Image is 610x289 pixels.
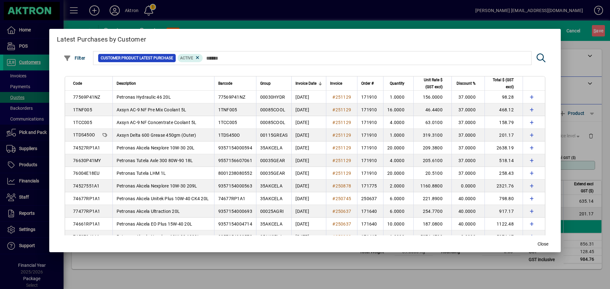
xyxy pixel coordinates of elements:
a: #250878 [330,182,353,189]
td: 254.7700 [413,205,451,218]
td: 0.0000 [451,180,485,192]
td: [DATE] [291,230,326,243]
span: Group [260,80,271,87]
td: 40.0000 [451,192,485,205]
td: 205.6100 [413,154,451,167]
span: # [332,183,335,188]
span: Quantity [390,80,404,87]
td: 171910 [357,129,383,141]
span: 9357154000693 [218,209,252,214]
td: 37.0000 [451,116,485,129]
td: 250637 [357,192,383,205]
td: 37.0000 [451,129,485,141]
td: [DATE] [291,192,326,205]
td: 2321.76 [485,180,523,192]
a: #251129 [330,157,353,164]
span: # [332,209,335,214]
td: 221.8900 [413,192,451,205]
span: Invoice [330,80,342,87]
td: [DATE] [291,116,326,129]
span: 1TCC005 [218,120,237,125]
span: # [332,196,335,201]
span: 00025AGRI [260,209,284,214]
a: #250637 [330,220,353,227]
td: [DATE] [291,91,326,103]
a: #251129 [330,106,353,113]
span: 9357154000570 [218,234,252,239]
td: 10.0000 [383,218,413,230]
span: 9557156607061 [218,158,252,163]
span: Description [117,80,136,87]
span: Close [538,241,548,247]
a: #250233 [330,233,353,240]
td: [DATE] [291,205,326,218]
a: #251129 [330,94,353,101]
div: Description [117,80,210,87]
span: Active [180,56,193,60]
span: Petronas Hydraulic 46 20L [117,95,171,100]
span: 1TNF005 [218,107,237,112]
td: 798.80 [485,192,523,205]
span: 77569P41NZ [73,95,100,100]
span: 251129 [335,120,351,125]
span: 250637 [335,221,351,227]
span: 250233 [335,234,351,239]
td: 0.0000 [451,230,485,243]
td: 156.0000 [413,91,451,103]
td: 5374.67 [485,230,523,243]
a: #251129 [330,132,353,139]
span: 74527551A1 [73,183,100,188]
span: Petronas Tutela Axle 300 80W-90 18L [117,158,193,163]
span: Petronas Akcela Nexplore 10W-30 20L [117,145,195,150]
span: 77569P41NZ [218,95,246,100]
td: 37.0000 [451,167,485,180]
div: Invoice Date [295,80,322,87]
td: 5374.6700 [413,230,451,243]
td: 20.0000 [383,167,413,180]
span: Petronas Akcela Nexplore 10W-30 209L [117,183,197,188]
a: #251129 [330,144,353,151]
span: Barcode [218,80,232,87]
span: 251129 [335,171,351,176]
span: Customer Product Latest Purchase [101,55,173,61]
div: Unit Rate $ (GST excl) [417,76,448,90]
span: 35AKCELA [260,145,282,150]
td: 1122.48 [485,218,523,230]
div: Quantity [387,80,410,87]
td: 917.17 [485,205,523,218]
div: Order # [361,80,379,87]
a: #251129 [330,119,353,126]
span: 1TCC005 [73,120,92,125]
div: Invoice [330,80,353,87]
td: 40.0000 [451,218,485,230]
td: 187.0800 [413,218,451,230]
td: 20.5100 [413,167,451,180]
span: 00030HYDR [260,95,285,100]
td: [DATE] [291,129,326,141]
td: 171640 [357,205,383,218]
span: Total $ (GST excl) [489,76,514,90]
td: 158.79 [485,116,523,129]
td: 258.43 [485,167,523,180]
div: Total $ (GST excl) [489,76,519,90]
td: 16.0000 [383,103,413,116]
span: Code [73,80,82,87]
span: 00115GREAS [260,133,288,138]
span: # [332,171,335,176]
a: #250745 [330,195,353,202]
span: 9357154000563 [218,183,252,188]
a: #250637 [330,208,353,215]
span: 35AKCELA [260,221,282,227]
span: 251129 [335,107,351,112]
td: 171640 [357,218,383,230]
td: 1160.8800 [413,180,451,192]
span: 1TNF005 [73,107,92,112]
td: 171910 [357,154,383,167]
div: Discount % [456,80,481,87]
td: 1.0000 [383,230,413,243]
h2: Latest Purchases by Customer [49,29,561,47]
span: 00085COOL [260,120,285,125]
span: 1TDS450O [218,133,240,138]
span: Axsyn AC-9 NF Concentrate Coolant 5L [117,120,197,125]
td: 98.28 [485,91,523,103]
